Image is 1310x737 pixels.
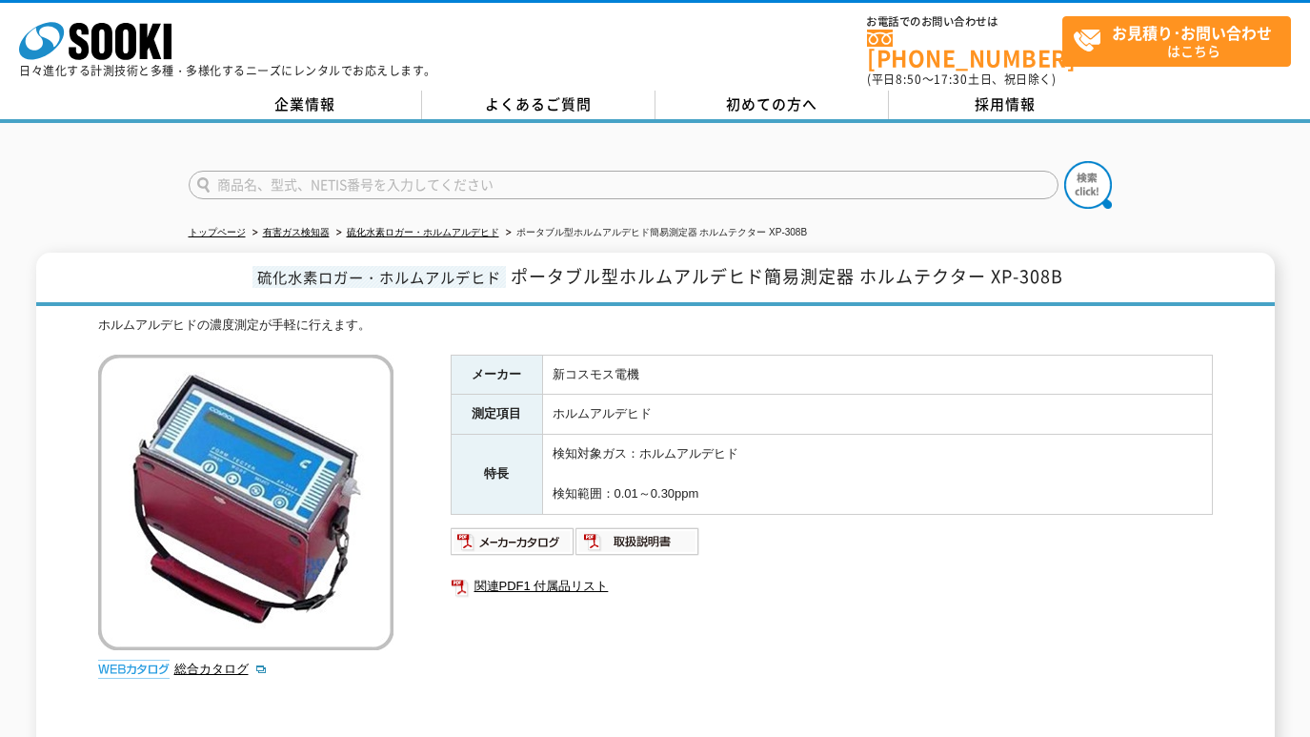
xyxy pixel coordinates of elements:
[263,227,330,237] a: 有害ガス検知器
[867,71,1056,88] span: (平日 ～ 土日、祝日除く)
[189,227,246,237] a: トップページ
[451,574,1213,599] a: 関連PDF1 付属品リスト
[422,91,655,119] a: よくあるご質問
[451,526,575,557] img: メーカーカタログ
[867,16,1062,28] span: お電話でのお問い合わせは
[189,171,1058,199] input: 商品名、型式、NETIS番号を入力してください
[511,263,1063,289] span: ポータブル型ホルムアルデヒド簡易測定器 ホルムテクター XP-308B
[934,71,968,88] span: 17:30
[252,266,506,288] span: 硫化水素ロガー・ホルムアルデヒド
[1062,16,1291,67] a: お見積り･お問い合わせはこちら
[1112,21,1272,44] strong: お見積り･お問い合わせ
[451,355,542,395] th: メーカー
[867,30,1062,69] a: [PHONE_NUMBER]
[1073,17,1290,65] span: はこちら
[451,395,542,435] th: 測定項目
[896,71,922,88] span: 8:50
[726,93,817,114] span: 初めての方へ
[542,395,1212,435] td: ホルムアルデヒド
[575,526,700,557] img: 取扱説明書
[451,435,542,514] th: 特長
[575,539,700,553] a: 取扱説明書
[1064,161,1112,209] img: btn_search.png
[19,65,436,76] p: 日々進化する計測技術と多種・多様化するニーズにレンタルでお応えします。
[98,355,393,650] img: ポータブル型ホルムアルデヒド簡易測定器 ホルムテクター XP-308B
[451,539,575,553] a: メーカーカタログ
[189,91,422,119] a: 企業情報
[174,662,268,676] a: 総合カタログ
[542,355,1212,395] td: 新コスモス電機
[98,660,170,679] img: webカタログ
[542,435,1212,514] td: 検知対象ガス：ホルムアルデヒド 検知範囲：0.01～0.30ppm
[347,227,499,237] a: 硫化水素ロガー・ホルムアルデヒド
[655,91,889,119] a: 初めての方へ
[502,223,808,243] li: ポータブル型ホルムアルデヒド簡易測定器 ホルムテクター XP-308B
[889,91,1122,119] a: 採用情報
[98,316,1213,336] div: ホルムアルデヒドの濃度測定が手軽に行えます。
